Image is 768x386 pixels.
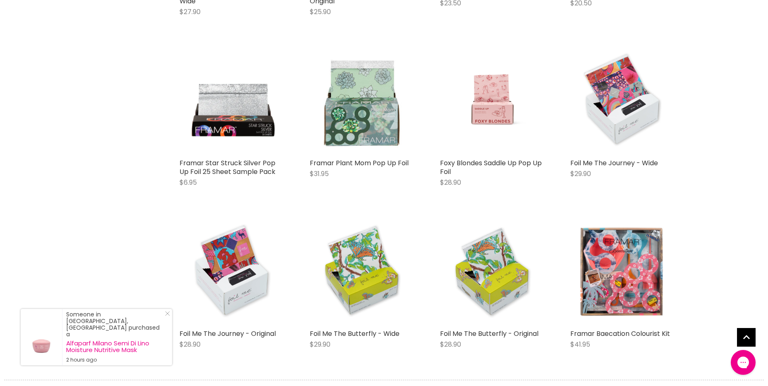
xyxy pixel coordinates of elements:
[440,340,461,349] span: $28.90
[310,7,331,17] span: $25.90
[453,49,532,154] img: Foxy Blondes Saddle Up Pop Up Foil
[310,340,330,349] span: $29.90
[310,49,415,154] img: Framar Plant Mom Pop Up Foil
[310,220,415,325] img: Foil Me The Butterfly - Wide
[310,158,409,168] a: Framar Plant Mom Pop Up Foil
[66,357,164,363] small: 2 hours ago
[727,347,760,378] iframe: Gorgias live chat messenger
[162,311,170,319] a: Close Notification
[310,329,400,338] a: Foil Me The Butterfly - Wide
[570,220,676,325] img: Framar Baecation Colourist Kit
[440,49,545,154] a: Foxy Blondes Saddle Up Pop Up Foil
[21,309,62,365] a: Visit product page
[179,49,285,154] img: Framar Star Struck Silver Pop Up Foil 25 Sheet Sample Pack
[179,158,275,176] a: Framar Star Struck Silver Pop Up Foil 25 Sheet Sample Pack
[179,340,201,349] span: $28.90
[310,169,329,179] span: $31.95
[66,311,164,363] div: Someone in [GEOGRAPHIC_DATA], [GEOGRAPHIC_DATA] purchased a
[179,329,276,338] a: Foil Me The Journey - Original
[440,329,538,338] a: Foil Me The Butterfly - Original
[179,7,201,17] span: $27.90
[440,178,461,187] span: $28.90
[66,340,164,353] a: Alfaparf Milano Semi Di Lino Moisture Nutritive Mask
[570,340,590,349] span: $41.95
[165,311,170,316] svg: Close Icon
[440,220,545,325] img: Foil Me The Butterfly - Original
[570,329,670,338] a: Framar Baecation Colourist Kit
[570,49,676,154] img: Foil Me The Journey - Wide
[179,220,285,325] img: Foil Me The Journey - Original
[570,169,591,179] span: $29.90
[179,178,197,187] span: $6.95
[440,158,542,176] a: Foxy Blondes Saddle Up Pop Up Foil
[570,158,658,168] a: Foil Me The Journey - Wide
